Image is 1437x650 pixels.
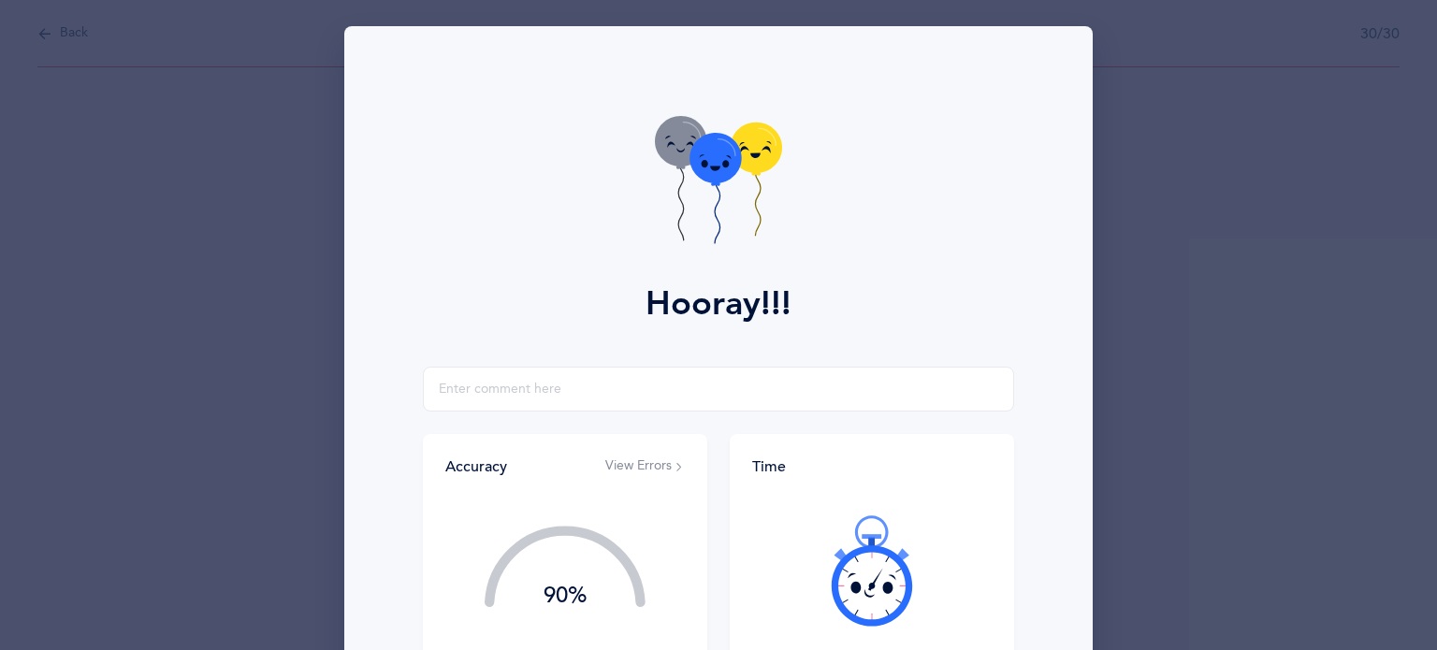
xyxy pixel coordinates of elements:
input: Enter comment here [423,367,1014,412]
div: Time [752,456,992,477]
div: Accuracy [445,456,507,477]
button: View Errors [605,457,685,476]
div: 90% [485,585,646,607]
div: Hooray!!! [646,279,791,329]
